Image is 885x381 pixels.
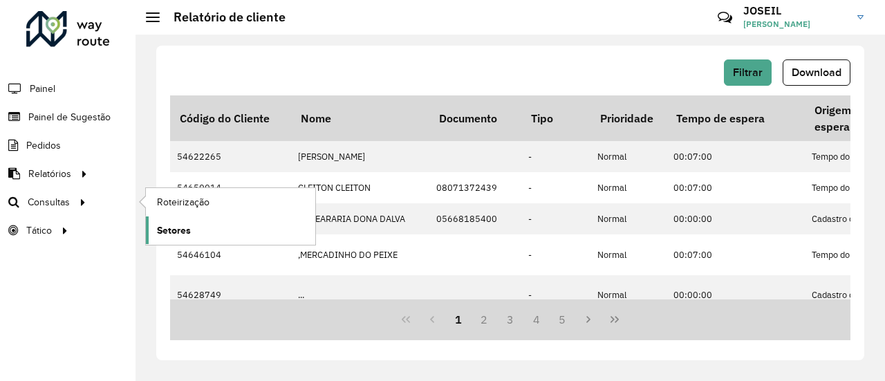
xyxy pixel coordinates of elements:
span: Painel de Sugestão [28,110,111,124]
span: Consultas [28,195,70,210]
button: Filtrar [724,59,772,86]
a: Contato Rápido [710,3,740,32]
td: Normal [590,203,667,234]
td: 54650014 [170,172,291,203]
td: - [521,172,590,203]
td: 08071372439 [429,172,521,203]
td: 00:07:00 [667,141,805,172]
button: 3 [497,306,523,333]
td: 00:00:00 [667,203,805,234]
button: 1 [445,306,472,333]
span: Filtrar [733,66,763,78]
td: 00:07:00 [667,234,805,275]
th: Código do Cliente [170,95,291,141]
td: - [521,141,590,172]
td: 54628749 [170,275,291,315]
th: Tempo de espera [667,95,805,141]
span: Roteirização [157,195,209,210]
button: Download [783,59,850,86]
th: Prioridade [590,95,667,141]
span: [PERSON_NAME] [743,18,847,30]
button: 4 [523,306,550,333]
td: ... [291,275,429,315]
td: - [521,275,590,315]
td: Normal [590,234,667,275]
span: Painel [30,82,55,96]
a: Setores [146,216,315,244]
h2: Relatório de cliente [160,10,286,25]
td: 00:00:00 [667,275,805,315]
button: Last Page [602,306,628,333]
span: Pedidos [26,138,61,153]
span: Setores [157,223,191,238]
td: MECEARARIA DONA DALVA [291,203,429,234]
td: Normal [590,141,667,172]
button: 5 [550,306,576,333]
span: Relatórios [28,167,71,181]
th: Documento [429,95,521,141]
button: Next Page [575,306,602,333]
td: [PERSON_NAME] [291,141,429,172]
td: Normal [590,275,667,315]
td: 54646104 [170,234,291,275]
td: 05668185400 [429,203,521,234]
td: ,MERCADINHO DO PEIXE [291,234,429,275]
span: Download [792,66,841,78]
td: - [521,203,590,234]
h3: JOSEIL [743,4,847,17]
td: - [521,234,590,275]
button: 2 [471,306,497,333]
td: CLEITON CLEITON [291,172,429,203]
td: Normal [590,172,667,203]
td: 00:07:00 [667,172,805,203]
th: Tipo [521,95,590,141]
a: Roteirização [146,188,315,216]
span: Tático [26,223,52,238]
td: 54622265 [170,141,291,172]
th: Nome [291,95,429,141]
